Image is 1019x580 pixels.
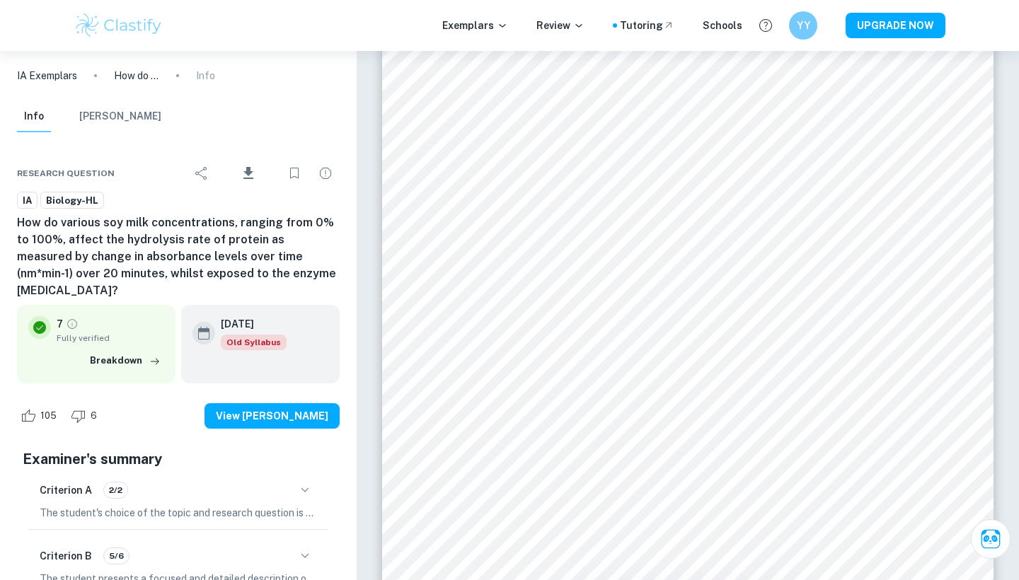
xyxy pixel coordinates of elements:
[219,155,277,192] div: Download
[40,482,92,498] h6: Criterion A
[17,214,340,299] h6: How do various soy milk concentrations, ranging from 0% to 100%, affect the hydrolysis rate of pr...
[104,484,127,497] span: 2/2
[17,101,51,132] button: Info
[17,405,64,427] div: Like
[221,335,287,350] div: Starting from the May 2025 session, the Biology IA requirements have changed. It's OK to refer to...
[57,316,63,332] p: 7
[40,192,104,209] a: Biology-HL
[196,68,215,83] p: Info
[74,11,163,40] img: Clastify logo
[57,332,164,344] span: Fully verified
[205,403,340,429] button: View [PERSON_NAME]
[18,194,37,208] span: IA
[311,159,340,187] div: Report issue
[104,550,129,562] span: 5/6
[971,519,1011,559] button: Ask Clai
[86,350,164,371] button: Breakdown
[17,192,38,209] a: IA
[33,409,64,423] span: 105
[754,13,778,37] button: Help and Feedback
[221,316,275,332] h6: [DATE]
[17,68,77,83] a: IA Exemplars
[66,318,79,330] a: Grade fully verified
[23,448,334,470] h5: Examiner's summary
[67,405,105,427] div: Dislike
[703,18,742,33] a: Schools
[536,18,585,33] p: Review
[221,335,287,350] span: Old Syllabus
[83,409,105,423] span: 6
[442,18,508,33] p: Exemplars
[114,68,159,83] p: How do various soy milk concentrations, ranging from 0% to 100%, affect the hydrolysis rate of pr...
[79,101,161,132] button: [PERSON_NAME]
[789,11,817,40] button: YY
[188,159,216,187] div: Share
[620,18,674,33] a: Tutoring
[846,13,945,38] button: UPGRADE NOW
[795,18,812,33] h6: YY
[17,167,115,180] span: Research question
[40,505,317,521] p: The student's choice of the topic and research question is well-justified, as they demonstrate a ...
[280,159,309,187] div: Bookmark
[40,548,92,564] h6: Criterion B
[41,194,103,208] span: Biology-HL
